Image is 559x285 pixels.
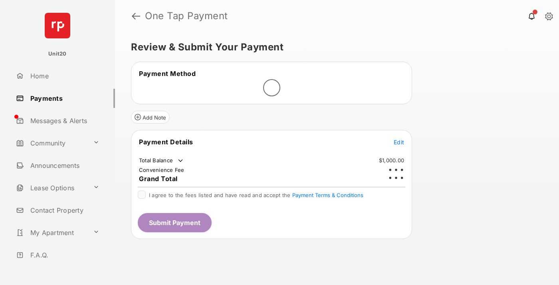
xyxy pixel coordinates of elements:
[138,213,212,232] button: Submit Payment
[139,138,193,146] span: Payment Details
[13,134,90,153] a: Community
[292,192,363,198] button: I agree to the fees listed and have read and accept the
[45,13,70,38] img: svg+xml;base64,PHN2ZyB4bWxucz0iaHR0cDovL3d3dy53My5vcmcvMjAwMC9zdmciIHdpZHRoPSI2NCIgaGVpZ2h0PSI2NC...
[149,192,363,198] span: I agree to the fees listed and have read and accept the
[13,245,115,265] a: F.A.Q.
[145,11,228,21] strong: One Tap Payment
[13,156,115,175] a: Announcements
[13,111,115,130] a: Messages & Alerts
[13,178,90,197] a: Lease Options
[139,70,196,78] span: Payment Method
[139,166,185,173] td: Convenience Fee
[394,139,404,145] span: Edit
[13,66,115,86] a: Home
[131,42,537,52] h5: Review & Submit Your Payment
[139,175,178,183] span: Grand Total
[13,201,115,220] a: Contact Property
[13,223,90,242] a: My Apartment
[48,50,67,58] p: Unit20
[394,138,404,146] button: Edit
[131,111,170,124] button: Add Note
[13,89,115,108] a: Payments
[139,157,184,165] td: Total Balance
[379,157,404,164] td: $1,000.00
